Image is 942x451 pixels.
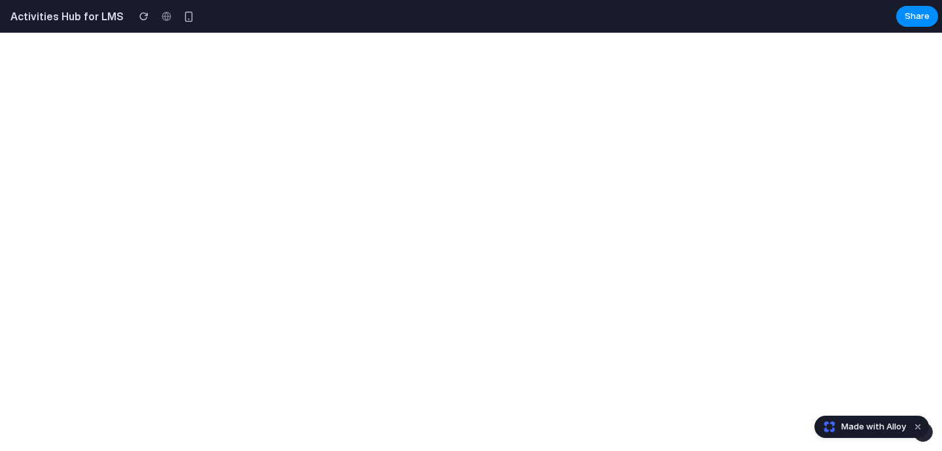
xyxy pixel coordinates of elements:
button: Share [896,6,938,27]
h2: Activities Hub for LMS [5,8,124,24]
span: Made with Alloy [841,420,906,433]
button: Dismiss watermark [910,419,926,435]
a: Made with Alloy [815,420,907,433]
span: Share [905,10,930,23]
